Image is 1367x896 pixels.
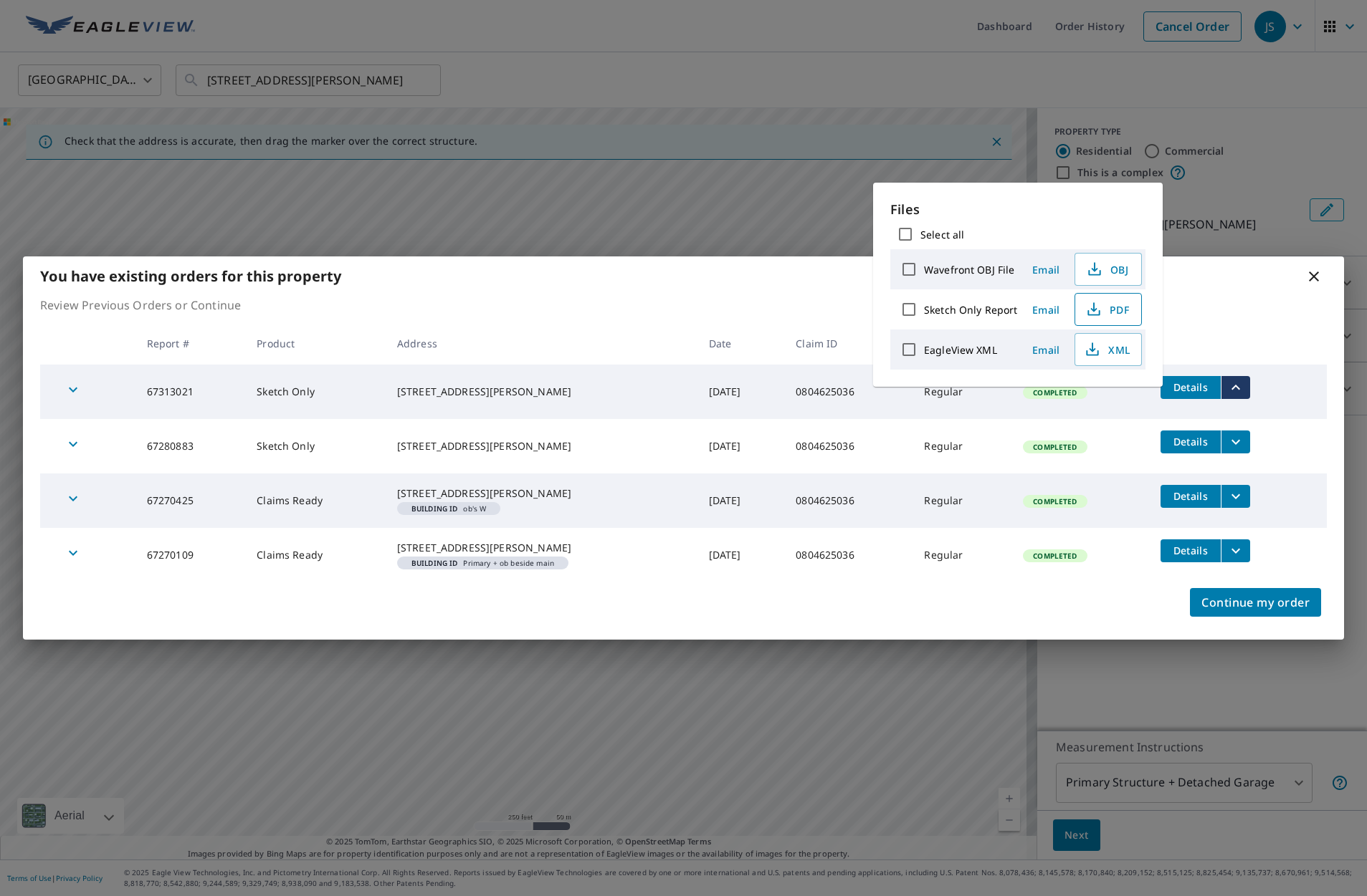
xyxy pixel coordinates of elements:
em: Building ID [411,505,458,512]
td: 67270109 [135,528,246,582]
button: Email [1023,259,1069,281]
td: Sketch Only [245,419,386,473]
button: Email [1023,339,1069,361]
div: [STREET_ADDRESS][PERSON_NAME] [397,385,686,399]
button: Email [1023,299,1069,321]
label: Select all [920,228,964,241]
span: OBJ [1084,261,1130,278]
span: XML [1084,341,1130,358]
b: You have existing orders for this property [40,266,341,286]
label: Sketch Only Report [924,303,1017,317]
td: [DATE] [697,473,784,528]
td: [DATE] [697,419,784,473]
p: Review Previous Orders or Continue [40,297,1327,314]
label: Wavefront OBJ File [924,263,1014,276]
button: OBJ [1075,253,1142,286]
td: Regular [913,528,1011,582]
span: Continue my order [1201,592,1310,612]
span: Email [1029,343,1063,357]
div: [STREET_ADDRESS][PERSON_NAME] [397,439,686,453]
th: Date [697,322,784,365]
div: [STREET_ADDRESS][PERSON_NAME] [397,486,686,501]
button: detailsBtn-67270109 [1161,539,1221,562]
td: 0804625036 [784,473,913,528]
button: detailsBtn-67313021 [1161,376,1221,399]
button: detailsBtn-67280883 [1161,430,1221,453]
div: [STREET_ADDRESS][PERSON_NAME] [397,541,686,555]
span: Completed [1024,387,1085,398]
button: filesDropdownBtn-67270425 [1221,485,1250,508]
td: 67270425 [135,473,246,528]
button: filesDropdownBtn-67270109 [1221,539,1250,562]
span: Details [1169,489,1212,503]
span: Details [1169,380,1212,394]
td: Regular [913,419,1011,473]
td: [DATE] [697,528,784,582]
button: detailsBtn-67270425 [1161,485,1221,508]
button: PDF [1075,293,1142,326]
th: Claim ID [784,322,913,365]
td: 67280883 [135,419,246,473]
td: Regular [913,473,1011,528]
span: PDF [1084,301,1130,318]
td: [DATE] [697,365,784,419]
td: Sketch Only [245,365,386,419]
td: Claims Ready [245,473,386,528]
button: filesDropdownBtn-67280883 [1221,430,1250,453]
p: Files [890,200,1145,219]
th: Report # [135,322,246,365]
span: Details [1169,435,1212,448]
button: Continue my order [1190,588,1321,617]
span: Completed [1024,551,1085,561]
span: Email [1029,303,1063,317]
em: Building ID [411,559,458,567]
td: 0804625036 [784,528,913,582]
span: Primary + ob beside main [403,559,563,567]
span: Email [1029,263,1063,276]
span: Completed [1024,496,1085,506]
td: Regular [913,365,1011,419]
button: XML [1075,333,1142,366]
td: 0804625036 [784,365,913,419]
th: Address [386,322,697,365]
span: ob's W [403,505,495,512]
th: Product [245,322,386,365]
td: 0804625036 [784,419,913,473]
label: EagleView XML [924,343,997,357]
td: Claims Ready [245,528,386,582]
td: 67313021 [135,365,246,419]
span: Details [1169,544,1212,557]
button: filesDropdownBtn-67313021 [1221,376,1250,399]
span: Completed [1024,442,1085,452]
